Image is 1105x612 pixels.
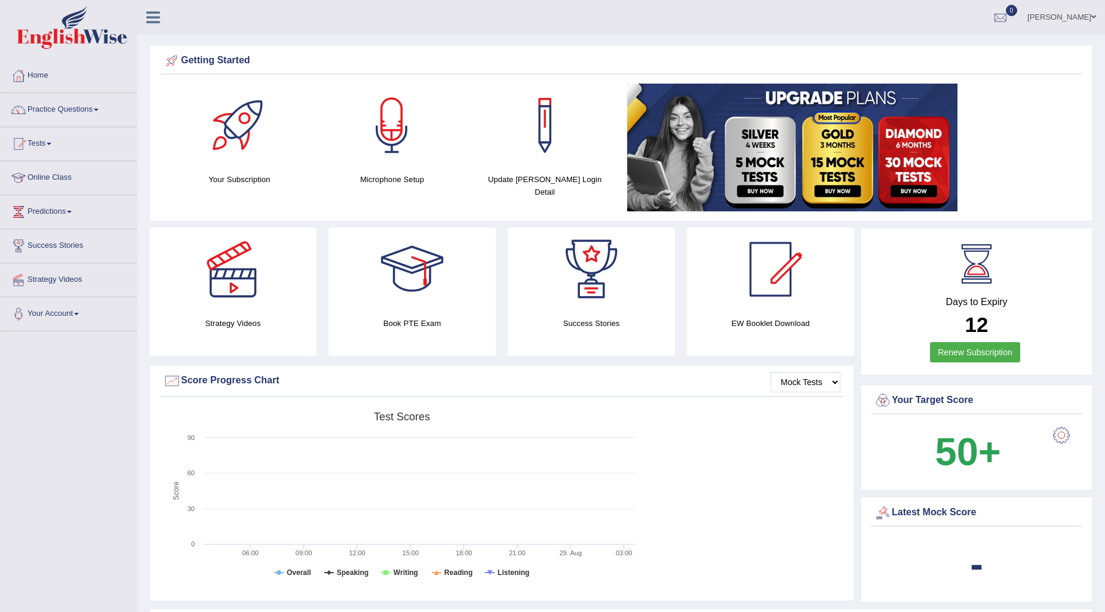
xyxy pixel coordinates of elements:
[970,542,983,586] b: -
[1,229,137,259] a: Success Stories
[163,52,1079,70] div: Getting Started
[322,173,463,186] h4: Microphone Setup
[874,504,1079,522] div: Latest Mock Score
[1,195,137,225] a: Predictions
[149,317,317,330] h4: Strategy Videos
[560,549,582,556] tspan: 29. Aug
[188,505,195,512] text: 30
[456,549,472,556] text: 18:00
[935,430,1001,473] b: 50+
[188,469,195,476] text: 60
[930,342,1020,362] a: Renew Subscription
[287,568,311,577] tspan: Overall
[1,297,137,327] a: Your Account
[296,549,312,556] text: 09:00
[394,568,418,577] tspan: Writing
[374,411,430,423] tspan: Test scores
[191,540,195,548] text: 0
[965,313,989,336] b: 12
[474,173,615,198] h4: Update [PERSON_NAME] Login Detail
[1,93,137,123] a: Practice Questions
[874,297,1079,307] h4: Days to Expiry
[163,372,840,390] div: Score Progress Chart
[188,434,195,441] text: 90
[172,481,180,500] tspan: Score
[508,317,675,330] h4: Success Stories
[242,549,259,556] text: 06:00
[687,317,854,330] h4: EW Booklet Download
[509,549,526,556] text: 21:00
[1,127,137,157] a: Tests
[329,317,496,330] h4: Book PTE Exam
[1006,5,1018,16] span: 0
[498,568,529,577] tspan: Listening
[1,161,137,191] a: Online Class
[616,549,633,556] text: 03:00
[1,263,137,293] a: Strategy Videos
[403,549,419,556] text: 15:00
[627,84,957,211] img: small5.jpg
[349,549,366,556] text: 12:00
[337,568,369,577] tspan: Speaking
[874,392,1079,410] div: Your Target Score
[444,568,472,577] tspan: Reading
[1,59,137,89] a: Home
[169,173,310,186] h4: Your Subscription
